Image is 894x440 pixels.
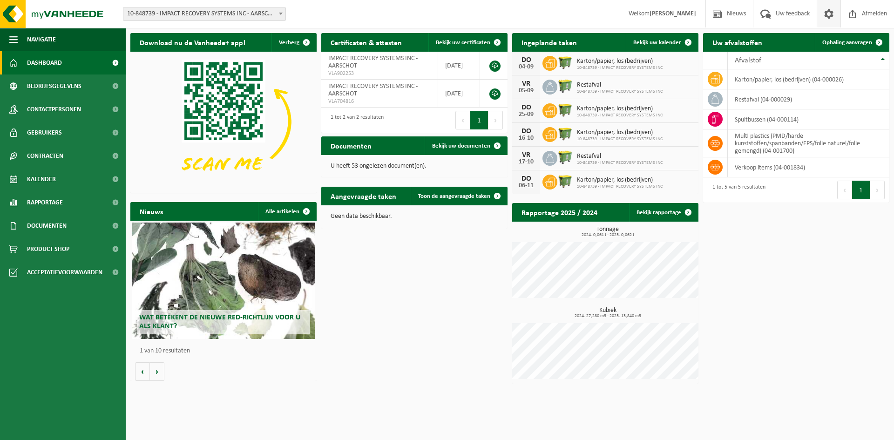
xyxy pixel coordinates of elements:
[140,348,312,354] p: 1 van 10 resultaten
[728,89,889,109] td: restafval (04-000029)
[708,180,765,200] div: 1 tot 5 van 5 resultaten
[27,261,102,284] span: Acceptatievoorwaarden
[577,184,663,190] span: 10-848739 - IMPACT RECOVERY SYSTEMS INC
[488,111,503,129] button: Next
[27,98,81,121] span: Contactpersonen
[258,202,316,221] a: Alle artikelen
[557,78,573,94] img: WB-0660-HPE-GN-50
[135,362,150,381] button: Vorige
[557,54,573,70] img: WB-1100-HPE-GN-50
[27,237,69,261] span: Product Shop
[517,307,698,318] h3: Kubiek
[577,58,663,65] span: Karton/papier, los (bedrijven)
[428,33,507,52] a: Bekijk uw certificaten
[328,70,431,77] span: VLA902253
[27,28,56,51] span: Navigatie
[822,40,872,46] span: Ophaling aanvragen
[870,181,885,199] button: Next
[837,181,852,199] button: Previous
[331,213,498,220] p: Geen data beschikbaar.
[517,104,535,111] div: DO
[512,33,586,51] h2: Ingeplande taken
[418,193,490,199] span: Toon de aangevraagde taken
[27,74,81,98] span: Bedrijfsgegevens
[557,173,573,189] img: WB-1100-HPE-GN-50
[123,7,285,20] span: 10-848739 - IMPACT RECOVERY SYSTEMS INC - AARSCHOT
[577,81,663,89] span: Restafval
[728,69,889,89] td: karton/papier, los (bedrijven) (04-000026)
[517,233,698,237] span: 2024: 0,061 t - 2025: 0,062 t
[321,136,381,155] h2: Documenten
[728,129,889,157] td: multi plastics (PMD/harde kunststoffen/spanbanden/EPS/folie naturel/folie gemengd) (04-001700)
[557,102,573,118] img: WB-1100-HPE-GN-50
[455,111,470,129] button: Previous
[577,65,663,71] span: 10-848739 - IMPACT RECOVERY SYSTEMS INC
[728,109,889,129] td: spuitbussen (04-000114)
[279,40,299,46] span: Verberg
[130,202,172,220] h2: Nieuws
[328,83,418,97] span: IMPACT RECOVERY SYSTEMS INC - AARSCHOT
[517,226,698,237] h3: Tonnage
[852,181,870,199] button: 1
[517,135,535,142] div: 16-10
[629,203,698,222] a: Bekijk rapportage
[132,223,315,339] a: Wat betekent de nieuwe RED-richtlijn voor u als klant?
[517,80,535,88] div: VR
[517,111,535,118] div: 25-09
[512,203,607,221] h2: Rapportage 2025 / 2024
[577,136,663,142] span: 10-848739 - IMPACT RECOVERY SYSTEMS INC
[703,33,772,51] h2: Uw afvalstoffen
[27,51,62,74] span: Dashboard
[27,144,63,168] span: Contracten
[130,33,255,51] h2: Download nu de Vanheede+ app!
[650,10,696,17] strong: [PERSON_NAME]
[27,214,67,237] span: Documenten
[633,40,681,46] span: Bekijk uw kalender
[728,157,889,177] td: verkoop items (04-001834)
[123,7,286,21] span: 10-848739 - IMPACT RECOVERY SYSTEMS INC - AARSCHOT
[577,89,663,95] span: 10-848739 - IMPACT RECOVERY SYSTEMS INC
[517,159,535,165] div: 17-10
[438,52,480,80] td: [DATE]
[27,121,62,144] span: Gebruikers
[517,56,535,64] div: DO
[130,52,317,191] img: Download de VHEPlus App
[577,129,663,136] span: Karton/papier, los (bedrijven)
[577,176,663,184] span: Karton/papier, los (bedrijven)
[331,163,498,169] p: U heeft 53 ongelezen document(en).
[735,57,761,64] span: Afvalstof
[577,105,663,113] span: Karton/papier, los (bedrijven)
[328,55,418,69] span: IMPACT RECOVERY SYSTEMS INC - AARSCHOT
[27,168,56,191] span: Kalender
[139,314,300,330] span: Wat betekent de nieuwe RED-richtlijn voor u als klant?
[577,153,663,160] span: Restafval
[425,136,507,155] a: Bekijk uw documenten
[321,33,411,51] h2: Certificaten & attesten
[271,33,316,52] button: Verberg
[517,88,535,94] div: 05-09
[517,151,535,159] div: VR
[321,187,406,205] h2: Aangevraagde taken
[517,175,535,183] div: DO
[577,160,663,166] span: 10-848739 - IMPACT RECOVERY SYSTEMS INC
[470,111,488,129] button: 1
[27,191,63,214] span: Rapportage
[557,149,573,165] img: WB-0660-HPE-GN-50
[326,110,384,130] div: 1 tot 2 van 2 resultaten
[557,126,573,142] img: WB-1100-HPE-GN-50
[517,128,535,135] div: DO
[626,33,698,52] a: Bekijk uw kalender
[328,98,431,105] span: VLA704816
[517,183,535,189] div: 06-11
[577,113,663,118] span: 10-848739 - IMPACT RECOVERY SYSTEMS INC
[815,33,888,52] a: Ophaling aanvragen
[517,314,698,318] span: 2024: 27,280 m3 - 2025: 13,840 m3
[436,40,490,46] span: Bekijk uw certificaten
[438,80,480,108] td: [DATE]
[150,362,164,381] button: Volgende
[517,64,535,70] div: 04-09
[411,187,507,205] a: Toon de aangevraagde taken
[432,143,490,149] span: Bekijk uw documenten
